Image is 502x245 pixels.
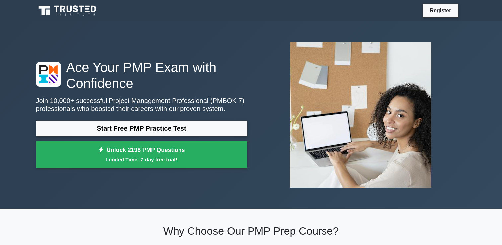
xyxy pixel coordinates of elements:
[36,97,247,113] p: Join 10,000+ successful Project Management Professional (PMBOK 7) professionals who boosted their...
[36,59,247,91] h1: Ace Your PMP Exam with Confidence
[44,156,239,163] small: Limited Time: 7-day free trial!
[36,225,466,237] h2: Why Choose Our PMP Prep Course?
[36,141,247,168] a: Unlock 2198 PMP QuestionsLimited Time: 7-day free trial!
[36,121,247,136] a: Start Free PMP Practice Test
[426,6,455,15] a: Register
